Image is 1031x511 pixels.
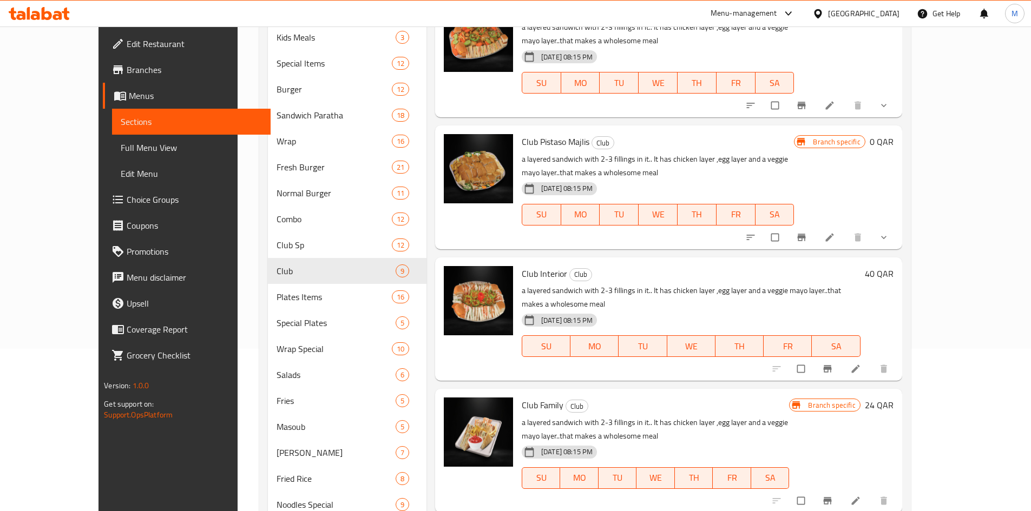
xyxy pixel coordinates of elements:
[277,135,392,148] div: Wrap
[721,207,751,222] span: FR
[268,258,426,284] div: Club9
[392,136,409,147] span: 16
[103,187,271,213] a: Choice Groups
[816,357,842,381] button: Branch-specific-item
[277,264,396,277] span: Club
[522,467,560,489] button: SU
[872,225,898,249] button: show more
[396,422,409,432] span: 5
[103,31,271,57] a: Edit Restaurant
[878,100,889,111] svg: Show Choices
[277,187,392,200] span: Normal Burger
[277,161,392,174] span: Fresh Burger
[878,232,889,243] svg: Show Choices
[268,76,426,102] div: Burger12
[392,110,409,121] span: 18
[392,342,409,355] div: items
[764,335,812,357] button: FR
[570,335,619,357] button: MO
[392,290,409,303] div: items
[396,31,409,44] div: items
[268,310,426,336] div: Special Plates5
[756,72,794,94] button: SA
[623,339,662,354] span: TU
[603,470,633,486] span: TU
[444,3,513,72] img: Club Majlis
[392,214,409,224] span: 12
[561,72,600,94] button: MO
[127,63,262,76] span: Branches
[127,349,262,362] span: Grocery Checklist
[268,232,426,258] div: Club Sp12
[569,268,592,281] div: Club
[396,500,409,510] span: 9
[828,8,899,19] div: [GEOGRAPHIC_DATA]
[639,204,678,225] button: WE
[522,21,794,48] p: a layered sandwich with 2-3 fillings in it.. It has chicken layer ,egg layer and a veggie mayo la...
[277,238,392,251] span: Club Sp
[566,75,596,91] span: MO
[392,57,409,70] div: items
[850,495,863,506] a: Edit menu item
[392,344,409,354] span: 10
[604,207,634,222] span: TU
[643,75,673,91] span: WE
[809,137,864,147] span: Branch specific
[717,204,756,225] button: FR
[715,335,764,357] button: TH
[444,134,513,203] img: Club Pistaso Majlis
[127,271,262,284] span: Menu disclaimer
[396,474,409,484] span: 8
[396,446,409,459] div: items
[396,396,409,406] span: 5
[268,388,426,414] div: Fries5
[790,225,816,249] button: Branch-specific-item
[392,240,409,250] span: 12
[756,204,794,225] button: SA
[277,83,392,96] span: Burger
[527,339,566,354] span: SU
[277,368,396,381] div: Salads
[592,136,614,149] div: Club
[103,238,271,264] a: Promotions
[566,400,588,413] div: Club
[522,416,789,443] p: a layered sandwich with 2-3 fillings in it.. It has chicken layer ,egg layer and a veggie mayo la...
[103,316,271,342] a: Coverage Report
[760,75,790,91] span: SA
[396,498,409,511] div: items
[791,359,813,379] span: Select to update
[720,339,759,354] span: TH
[824,100,837,111] a: Edit menu item
[760,207,790,222] span: SA
[392,213,409,225] div: items
[1012,8,1018,19] span: M
[522,204,561,225] button: SU
[268,362,426,388] div: Salads6
[619,335,667,357] button: TU
[739,94,765,117] button: sort-choices
[277,498,396,511] span: Noodles Special
[527,75,557,91] span: SU
[277,472,396,485] div: Fried Rice
[643,207,673,222] span: WE
[672,339,711,354] span: WE
[751,467,790,489] button: SA
[277,290,392,303] span: Plates Items
[277,446,396,459] span: [PERSON_NAME]
[396,370,409,380] span: 6
[600,72,639,94] button: TU
[717,72,756,94] button: FR
[566,207,596,222] span: MO
[392,135,409,148] div: items
[396,420,409,433] div: items
[396,368,409,381] div: items
[104,397,154,411] span: Get support on:
[522,397,563,413] span: Club Family
[277,342,392,355] span: Wrap Special
[277,316,396,329] div: Special Plates
[675,467,713,489] button: TH
[444,266,513,335] img: Club Interior
[112,135,271,161] a: Full Menu View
